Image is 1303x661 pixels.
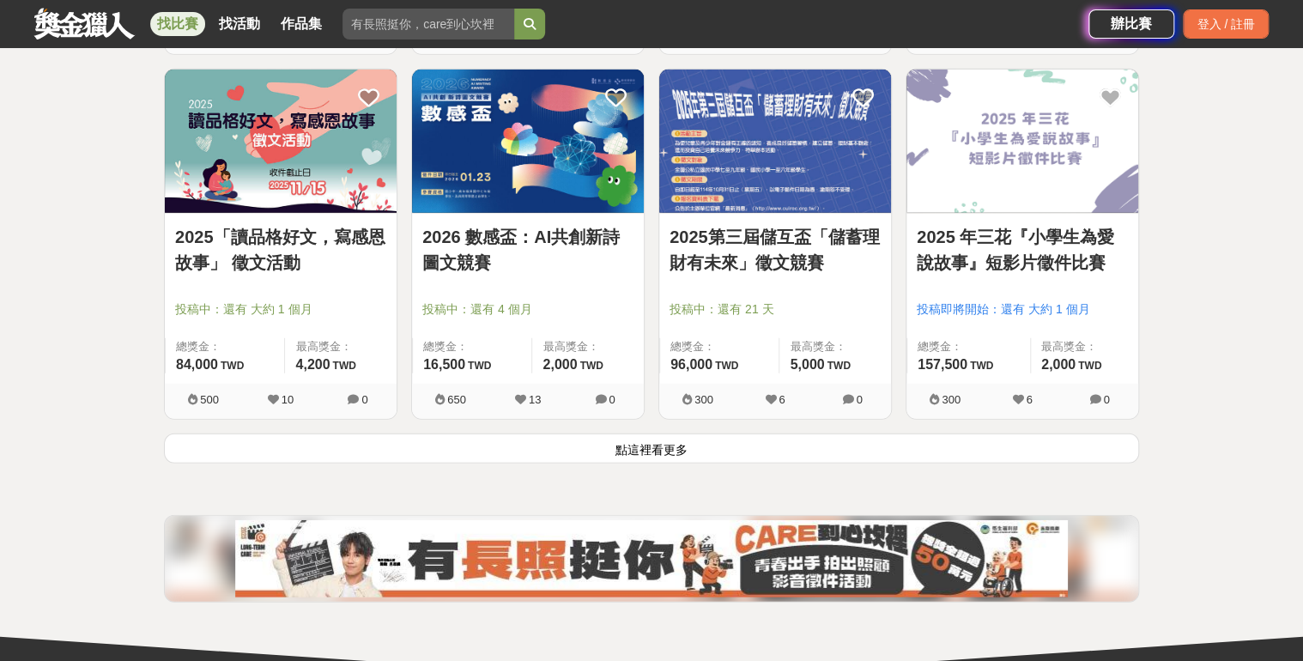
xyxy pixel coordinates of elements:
span: 96,000 [670,357,712,372]
span: TWD [827,360,851,372]
span: 300 [942,393,961,406]
a: Cover Image [412,70,644,214]
img: Cover Image [659,70,891,213]
span: 300 [694,393,713,406]
a: Cover Image [165,70,397,214]
span: 16,500 [423,357,465,372]
span: 總獎金： [918,338,1020,355]
span: 650 [447,393,466,406]
a: 2025 年三花『小學生為愛說故事』短影片徵件比賽 [917,224,1128,276]
span: 最高獎金： [542,338,633,355]
a: Cover Image [906,70,1138,214]
span: TWD [468,360,491,372]
span: 2,000 [542,357,577,372]
button: 點這裡看更多 [164,434,1139,464]
a: 2025「讀品格好文，寫感恩故事」 徵文活動 [175,224,386,276]
a: 2026 數感盃：AI共創新詩圖文競賽 [422,224,633,276]
span: 0 [609,393,615,406]
img: Cover Image [906,70,1138,213]
a: Cover Image [659,70,891,214]
span: 最高獎金： [295,338,386,355]
a: 辦比賽 [1088,9,1174,39]
span: 最高獎金： [790,338,881,355]
span: 最高獎金： [1041,338,1128,355]
span: 2,000 [1041,357,1076,372]
span: 500 [200,393,219,406]
span: 10 [282,393,294,406]
a: 作品集 [274,12,329,36]
span: TWD [715,360,738,372]
span: TWD [970,360,993,372]
span: 84,000 [176,357,218,372]
span: 投稿中：還有 4 個月 [422,300,633,318]
div: 登入 / 註冊 [1183,9,1269,39]
img: Cover Image [412,70,644,213]
span: 投稿即將開始：還有 大約 1 個月 [917,300,1128,318]
input: 有長照挺你，care到心坎裡！青春出手，拍出照顧 影音徵件活動 [342,9,514,39]
span: 4,200 [295,357,330,372]
span: TWD [221,360,244,372]
span: 0 [856,393,862,406]
span: 投稿中：還有 21 天 [670,300,881,318]
a: 找活動 [212,12,267,36]
span: 0 [1103,393,1109,406]
span: 投稿中：還有 大約 1 個月 [175,300,386,318]
span: TWD [333,360,356,372]
span: 6 [1026,393,1032,406]
span: 13 [529,393,541,406]
img: Cover Image [165,70,397,213]
a: 找比賽 [150,12,205,36]
span: 總獎金： [176,338,274,355]
span: 6 [779,393,785,406]
img: 0454c82e-88f2-4dcc-9ff1-cb041c249df3.jpg [235,520,1068,597]
span: 0 [361,393,367,406]
span: 157,500 [918,357,967,372]
span: 總獎金： [670,338,768,355]
span: 總獎金： [423,338,521,355]
a: 2025第三屆儲互盃「儲蓄理財有未來」徵文競賽 [670,224,881,276]
span: TWD [580,360,603,372]
span: TWD [1078,360,1101,372]
span: 5,000 [790,357,824,372]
